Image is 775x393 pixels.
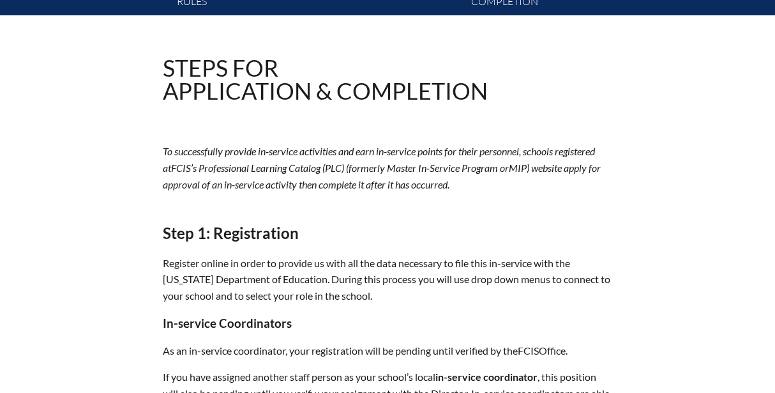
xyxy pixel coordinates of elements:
[163,224,612,242] h2: Step 1: Registration
[435,371,538,383] strong: in-service coordinator
[509,162,527,174] span: MIP
[163,343,612,359] p: As an in-service coordinator, your registration will be pending until verified by the Office.
[163,143,612,193] p: To successfully provide in-service activities and earn in-service points for their personnel, sch...
[171,162,191,174] span: FCIS
[163,255,612,305] p: Register online in order to provide us with all the data necessary to file this in-service with t...
[325,162,342,174] span: PLC
[163,316,612,330] h3: In-service Coordinators
[163,56,488,102] h1: Steps for application & completion
[518,344,539,357] span: FCIS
